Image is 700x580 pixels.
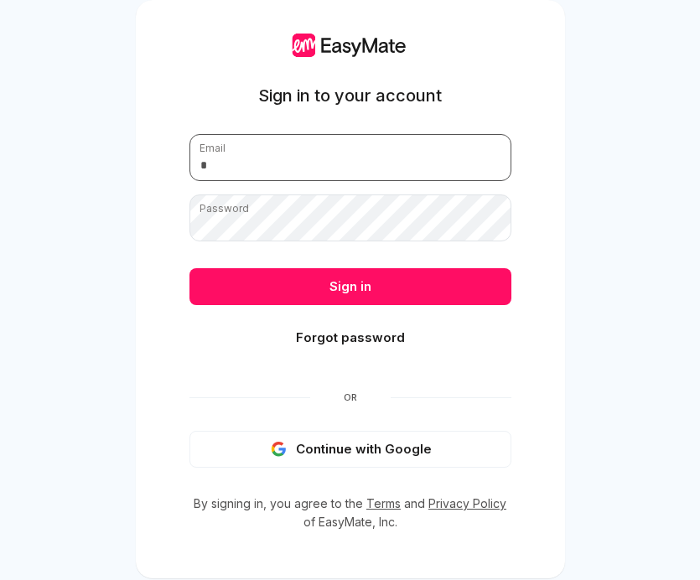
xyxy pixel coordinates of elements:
[189,431,511,468] button: Continue with Google
[366,496,401,510] a: Terms
[258,84,442,107] h1: Sign in to your account
[310,391,391,404] span: Or
[189,495,511,531] p: By signing in, you agree to the and of EasyMate, Inc.
[189,319,511,356] button: Forgot password
[428,496,506,510] a: Privacy Policy
[189,268,511,305] button: Sign in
